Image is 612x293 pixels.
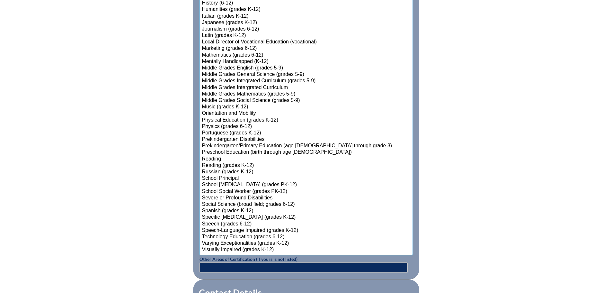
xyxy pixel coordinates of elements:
[201,182,411,188] option: School [MEDICAL_DATA] (grades PK-12)
[201,234,411,240] option: Technology Education (grades 6-12)
[201,117,411,124] option: Physical Education (grades K-12)
[201,201,411,208] option: Social Science (broad field; grades 6-12)
[201,91,411,97] option: Middle Grades Mathematics (grades 5-9)
[201,59,411,65] option: Mentally Handicapped (K-12)
[201,169,411,175] option: Russian (grades K-12)
[201,195,411,201] option: Severe or Profound Disabilities
[201,124,411,130] option: Physics (grades 6-12)
[201,221,411,227] option: Speech (grades 6-12)
[201,143,411,149] option: Prekindergarten/Primary Education (age [DEMOGRAPHIC_DATA] through grade 3)
[201,208,411,214] option: Spanish (grades K-12)
[201,78,411,84] option: Middle Grades Integrated Curriculum (grades 5-9)
[201,71,411,78] option: Middle Grades General Science (grades 5-9)
[200,256,297,262] label: Other Areas of Certification (if yours is not listed)
[201,6,411,13] option: Humanities (grades K-12)
[201,175,411,182] option: School Principal
[201,39,411,45] option: Local Director of Vocational Education (vocational)
[201,20,411,26] option: Japanese (grades K-12)
[201,136,411,143] option: Prekindergarten Disabilities
[201,97,411,104] option: Middle Grades Social Science (grades 5-9)
[201,110,411,117] option: Orientation and Mobility
[201,85,411,91] option: Middle Grades Intergrated Curriculum
[201,149,411,156] option: Preschool Education (birth through age [DEMOGRAPHIC_DATA])
[201,214,411,221] option: Specific [MEDICAL_DATA] (grades K-12)
[201,188,411,195] option: School Social Worker (grades PK-12)
[201,247,411,253] option: Visually Impaired (grades K-12)
[201,227,411,234] option: Speech-Language Impaired (grades K-12)
[201,32,411,39] option: Latin (grades K-12)
[201,45,411,52] option: Marketing (grades 6-12)
[201,104,411,110] option: Music (grades K-12)
[201,26,411,32] option: Journalism (grades 6-12)
[201,162,411,169] option: Reading (grades K-12)
[201,130,411,136] option: Portuguese (grades K-12)
[201,156,411,162] option: Reading
[201,65,411,71] option: Middle Grades English (grades 5-9)
[201,240,411,247] option: Varying Exceptionalities (grades K-12)
[201,52,411,59] option: Mathematics (grades 6-12)
[201,13,411,20] option: Italian (grades K-12)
